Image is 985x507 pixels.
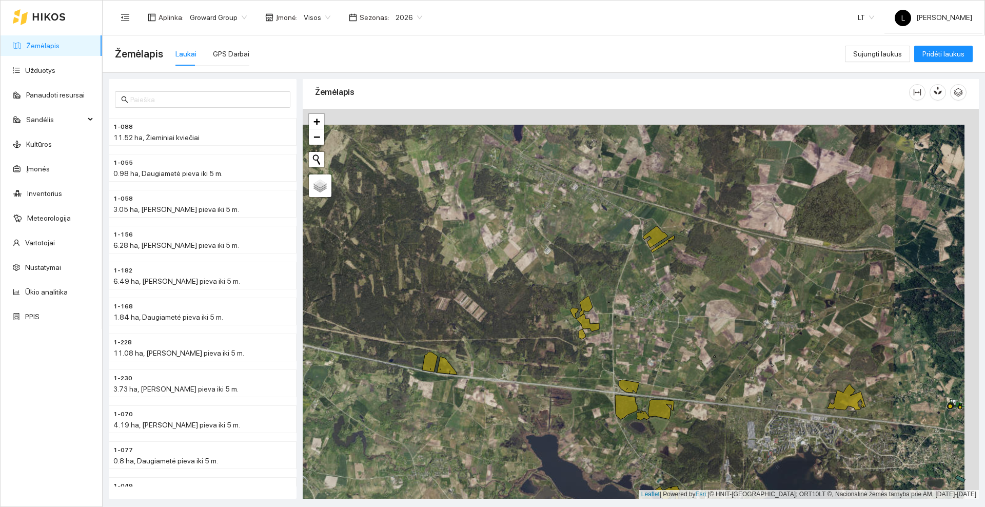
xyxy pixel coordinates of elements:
span: 4.19 ha, [PERSON_NAME] pieva iki 5 m. [113,421,240,429]
span: | [708,491,710,498]
a: Leaflet [641,491,660,498]
span: Sandėlis [26,109,85,130]
span: shop [265,13,273,22]
span: 11.52 ha, Žieminiai kviečiai [113,133,200,142]
a: Inventorius [27,189,62,198]
span: 1-058 [113,194,133,204]
span: column-width [910,88,925,96]
a: Kultūros [26,140,52,148]
a: Panaudoti resursai [26,91,85,99]
a: Meteorologija [27,214,71,222]
span: Pridėti laukus [922,48,964,60]
span: 6.28 ha, [PERSON_NAME] pieva iki 5 m. [113,241,239,249]
a: Užduotys [25,66,55,74]
a: Sujungti laukus [845,50,910,58]
a: Zoom in [309,114,324,129]
span: 1-055 [113,158,133,168]
span: L [901,10,905,26]
button: column-width [909,84,925,101]
a: Layers [309,174,331,197]
a: Ūkio analitika [25,288,68,296]
span: Sezonas : [360,12,389,23]
span: LT [858,10,874,25]
div: GPS Darbai [213,48,249,60]
span: [PERSON_NAME] [895,13,972,22]
span: 0.98 ha, Daugiametė pieva iki 5 m. [113,169,223,178]
span: 1-168 [113,302,133,311]
span: 0.8 ha, Daugiametė pieva iki 5 m. [113,457,218,465]
div: Laukai [175,48,196,60]
span: − [313,130,320,143]
span: 1-088 [113,122,133,132]
span: 6.49 ha, [PERSON_NAME] pieva iki 5 m. [113,277,240,285]
span: 3.05 ha, [PERSON_NAME] pieva iki 5 m. [113,205,239,213]
button: Initiate a new search [309,152,324,167]
a: Vartotojai [25,239,55,247]
span: Visos [304,10,330,25]
a: Įmonės [26,165,50,173]
span: 1-156 [113,230,133,240]
div: | Powered by © HNIT-[GEOGRAPHIC_DATA]; ORT10LT ©, Nacionalinė žemės tarnyba prie AM, [DATE]-[DATE] [639,490,979,499]
div: Žemėlapis [315,77,909,107]
button: Pridėti laukus [914,46,973,62]
span: Įmonė : [276,12,298,23]
span: 11.08 ha, [PERSON_NAME] pieva iki 5 m. [113,349,244,357]
span: 1.84 ha, Daugiametė pieva iki 5 m. [113,313,223,321]
span: Žemėlapis [115,46,163,62]
a: Žemėlapis [26,42,60,50]
span: search [121,96,128,103]
button: menu-fold [115,7,135,28]
span: Aplinka : [159,12,184,23]
span: menu-fold [121,13,130,22]
span: 1-230 [113,374,132,383]
span: + [313,115,320,128]
a: Pridėti laukus [914,50,973,58]
span: 1-182 [113,266,132,276]
a: Nustatymai [25,263,61,271]
span: 3.73 ha, [PERSON_NAME] pieva iki 5 m. [113,385,239,393]
span: 1-228 [113,338,132,347]
button: Sujungti laukus [845,46,910,62]
span: Groward Group [190,10,247,25]
span: 1-070 [113,410,133,419]
a: PPIS [25,313,40,321]
span: Sujungti laukus [853,48,902,60]
a: Zoom out [309,129,324,145]
span: 2026 [396,10,422,25]
input: Paieška [130,94,284,105]
span: 1-049 [113,481,133,491]
a: Esri [696,491,706,498]
span: calendar [349,13,357,22]
span: layout [148,13,156,22]
span: 1-077 [113,445,133,455]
